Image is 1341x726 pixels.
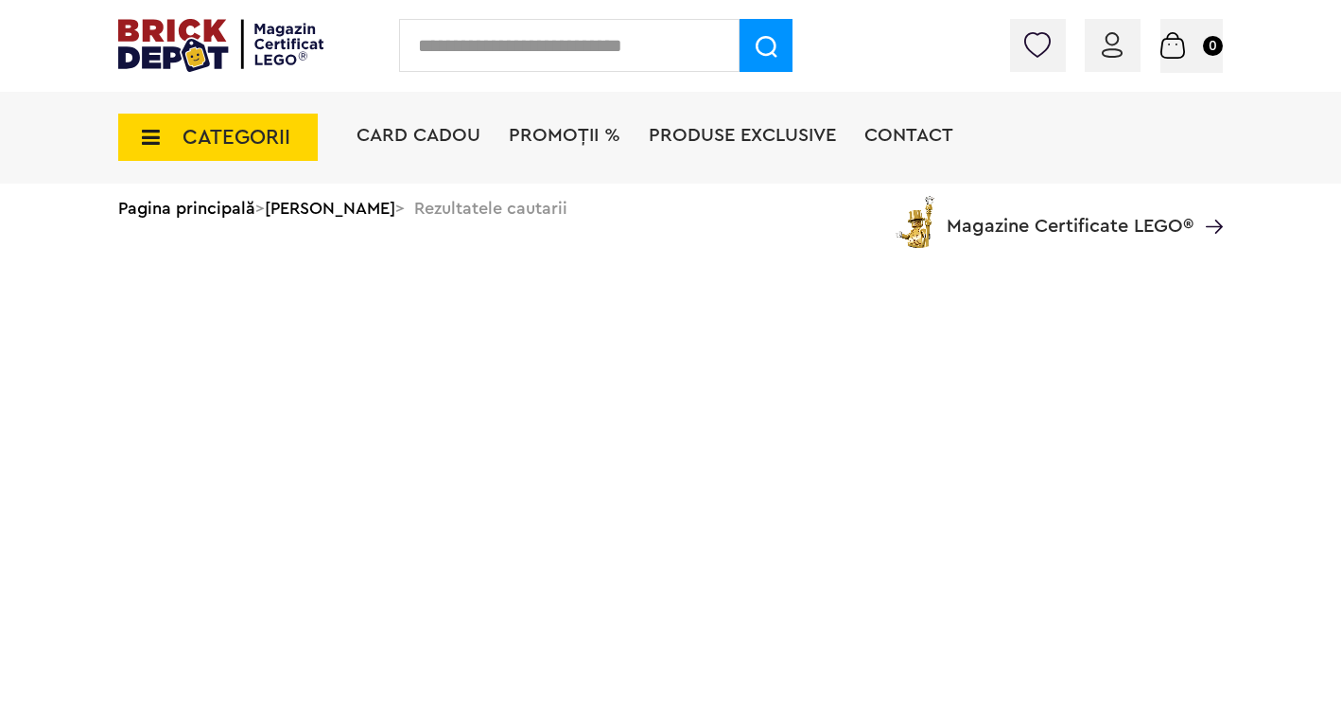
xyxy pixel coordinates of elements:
[1193,192,1223,211] a: Magazine Certificate LEGO®
[649,126,836,145] a: Produse exclusive
[1203,36,1223,56] small: 0
[509,126,620,145] a: PROMOȚII %
[357,126,480,145] a: Card Cadou
[947,192,1193,236] span: Magazine Certificate LEGO®
[183,127,290,148] span: CATEGORII
[864,126,953,145] a: Contact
